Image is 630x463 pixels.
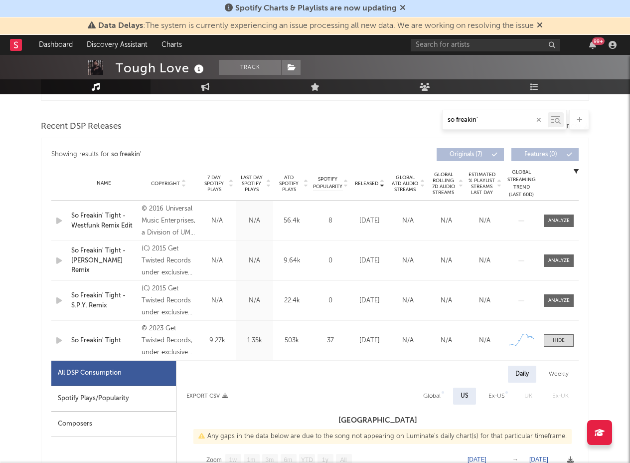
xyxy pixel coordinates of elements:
a: So Freakin' Tight - [PERSON_NAME] Remix [71,246,137,275]
div: N/A [468,216,501,226]
div: 9.64k [276,256,308,266]
div: N/A [468,256,501,266]
a: Dashboard [32,35,80,55]
div: Tough Love [116,60,206,76]
div: Spotify Plays/Popularity [51,386,176,412]
button: Track [219,60,281,75]
div: 56.4k [276,216,308,226]
a: So Freakin' Tight [71,336,137,346]
div: N/A [201,216,233,226]
a: Charts [155,35,189,55]
span: : The system is currently experiencing an issue processing all new data. We are working on resolv... [98,22,534,30]
span: Features ( 0 ) [518,152,564,158]
text: [DATE] [529,456,548,463]
div: 99 + [592,37,605,45]
div: Ex-US [488,390,504,402]
span: Spotify Charts & Playlists are now updating [235,4,397,12]
span: Data Delays [98,22,143,30]
span: Dismiss [400,4,406,12]
span: Copyright [151,181,180,187]
div: 8 [313,216,348,226]
span: ATD Spotify Plays [276,175,302,193]
h3: [GEOGRAPHIC_DATA] [176,415,579,427]
div: Daily [508,366,536,383]
button: Originals(7) [437,148,504,161]
div: US [461,390,469,402]
div: N/A [430,336,463,346]
div: Composers [51,412,176,437]
div: 503k [276,336,308,346]
div: 0 [313,256,348,266]
button: 99+ [589,41,596,49]
div: All DSP Consumption [51,361,176,386]
div: N/A [468,336,501,346]
input: Search for artists [411,39,560,51]
div: [DATE] [353,256,386,266]
button: Export CSV [186,393,228,399]
div: © 2023 Get Twisted Records, under exclusive licence to Universal Music Operations Limited [142,323,196,359]
div: N/A [201,296,233,306]
div: © 2016 Universal Music Enterprises, a Division of UMG Recordings, Inc. [142,203,196,239]
div: Name [71,180,137,187]
span: Originals ( 7 ) [443,152,489,158]
div: Weekly [541,366,576,383]
div: N/A [238,256,271,266]
div: N/A [201,256,233,266]
div: N/A [468,296,501,306]
span: Estimated % Playlist Streams Last Day [468,172,495,196]
div: (C) 2015 Get Twisted Records under exclusive licence to Island Records, a division of Universal M... [142,283,196,319]
a: So Freakin' Tight - Westfunk Remix Edit [71,211,137,231]
div: [DATE] [353,296,386,306]
div: N/A [430,296,463,306]
span: Dismiss [537,22,543,30]
span: Global ATD Audio Streams [391,175,419,193]
div: 9.27k [201,336,233,346]
div: so freakin' [111,149,142,161]
a: Discovery Assistant [80,35,155,55]
div: Any gaps in the data below are due to the song not appearing on Luminate's daily chart(s) for tha... [193,429,572,444]
div: (C) 2015 Get Twisted Records under exclusive licence to Island Records, a division of Universal M... [142,243,196,279]
div: N/A [391,216,425,226]
span: Released [355,181,378,187]
div: N/A [238,216,271,226]
div: [DATE] [353,216,386,226]
div: N/A [430,256,463,266]
div: [DATE] [353,336,386,346]
div: N/A [391,256,425,266]
div: N/A [238,296,271,306]
span: Last Day Spotify Plays [238,175,265,193]
a: So Freakin' Tight - S.P.Y. Remix [71,291,137,310]
input: Search by song name or URL [443,116,548,124]
div: N/A [391,336,425,346]
span: 7 Day Spotify Plays [201,175,227,193]
div: 37 [313,336,348,346]
div: Global Streaming Trend (Last 60D) [506,169,536,199]
span: Global Rolling 7D Audio Streams [430,172,457,196]
div: Showing results for [51,148,315,161]
text: → [512,456,518,463]
div: All DSP Consumption [58,367,122,379]
div: N/A [391,296,425,306]
span: Spotify Popularity [313,176,342,191]
div: 1.35k [238,336,271,346]
div: 0 [313,296,348,306]
div: 22.4k [276,296,308,306]
div: N/A [430,216,463,226]
text: [DATE] [468,456,486,463]
div: Global [423,390,441,402]
button: Features(0) [511,148,579,161]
